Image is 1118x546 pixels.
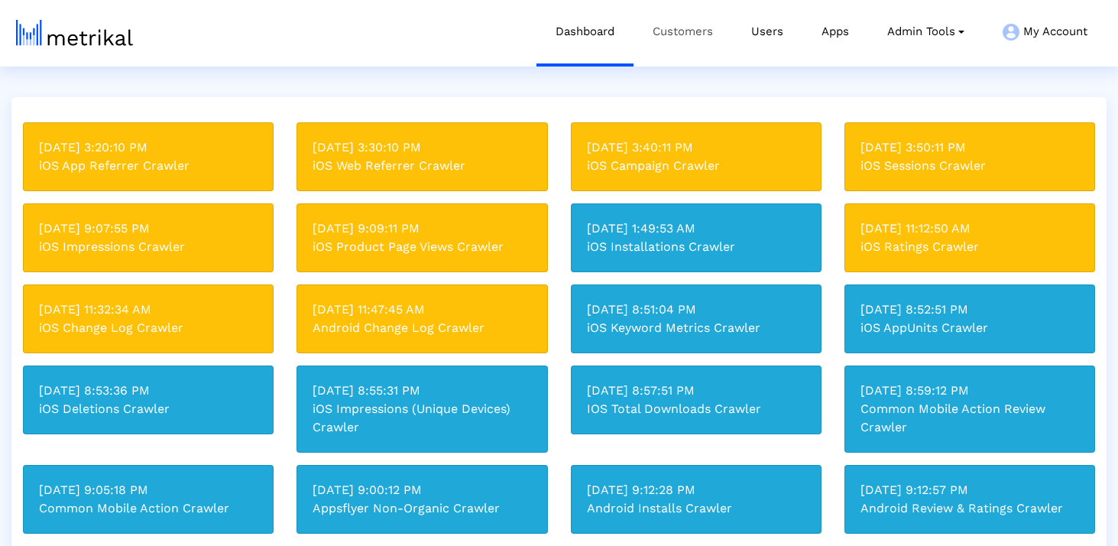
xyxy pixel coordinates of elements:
div: iOS Change Log Crawler [39,319,258,337]
div: iOS Deletions Crawler [39,400,258,418]
div: Android Installs Crawler [587,499,805,518]
div: [DATE] 9:07:55 PM [39,219,258,238]
div: [DATE] 11:12:50 AM [860,219,1079,238]
div: [DATE] 9:12:28 PM [587,481,805,499]
div: iOS Campaign Crawler [587,157,805,175]
div: iOS Product Page Views Crawler [313,238,531,256]
div: [DATE] 1:49:53 AM [587,219,805,238]
div: [DATE] 3:50:11 PM [860,138,1079,157]
div: [DATE] 11:32:34 AM [39,301,258,319]
div: [DATE] 3:20:10 PM [39,138,258,157]
div: [DATE] 8:51:04 PM [587,301,805,319]
div: [DATE] 8:52:51 PM [860,301,1079,319]
div: [DATE] 9:00:12 PM [313,481,531,499]
div: Common Mobile Action Review Crawler [860,400,1079,437]
div: Appsflyer Non-Organic Crawler [313,499,531,518]
div: iOS Keyword Metrics Crawler [587,319,805,337]
div: iOS Sessions Crawler [860,157,1079,175]
div: [DATE] 9:09:11 PM [313,219,531,238]
div: iOS AppUnits Crawler [860,319,1079,337]
div: [DATE] 8:55:31 PM [313,382,531,400]
div: iOS Web Referrer Crawler [313,157,531,175]
img: metrical-logo-light.png [16,20,133,46]
div: IOS Total Downloads Crawler [587,400,805,418]
div: iOS Installations Crawler [587,238,805,256]
div: Common Mobile Action Crawler [39,499,258,518]
div: [DATE] 8:57:51 PM [587,382,805,400]
div: iOS Ratings Crawler [860,238,1079,256]
div: iOS Impressions Crawler [39,238,258,256]
div: [DATE] 9:12:57 PM [860,481,1079,499]
img: my-account-menu-icon.png [1003,24,1019,41]
div: [DATE] 11:47:45 AM [313,301,531,319]
div: [DATE] 8:59:12 PM [860,382,1079,400]
div: [DATE] 3:40:11 PM [587,138,805,157]
div: iOS Impressions (Unique Devices) Crawler [313,400,531,437]
div: [DATE] 3:30:10 PM [313,138,531,157]
div: Android Change Log Crawler [313,319,531,337]
div: [DATE] 9:05:18 PM [39,481,258,499]
div: Android Review & Ratings Crawler [860,499,1079,518]
div: [DATE] 8:53:36 PM [39,382,258,400]
div: iOS App Referrer Crawler [39,157,258,175]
